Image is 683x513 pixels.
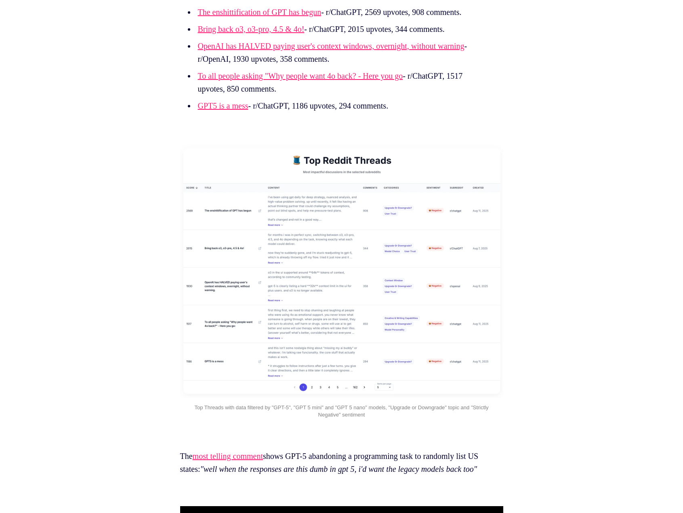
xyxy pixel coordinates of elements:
[195,69,491,95] li: - r/ChatGPT, 1517 upvotes, 850 comments.
[195,99,491,112] li: - r/ChatGPT, 1186 upvotes, 294 comments.
[195,40,491,65] li: - r/OpenAI, 1930 upvotes, 358 comments.
[195,6,491,19] li: - r/ChatGPT, 2569 upvotes, 908 comments.
[198,8,322,17] a: The enshittification of GPT has begun
[198,25,305,34] a: Bring back o3, o3-pro, 4.5 & 4o!
[200,465,477,473] em: "well when the responses are this dumb in gpt 5, i'd want the legacy models back too"
[198,71,403,80] a: To all people asking "Why people want 4o back? - Here you go
[195,404,490,418] span: Top Threads with data filtered by "GPT-5", "GPT 5 mini" and "GPT 5 nano" models, "Upgrade or Down...
[193,452,263,461] a: most telling comment
[195,23,491,36] li: - r/ChatGPT, 2015 upvotes, 344 comments.
[180,450,503,475] p: The shows GPT-5 abandoning a programming task to randomly list US states:
[198,101,248,110] a: GPT5 is a mess
[198,42,464,50] a: OpenAI has HALVED paying user's context windows, overnight, without warning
